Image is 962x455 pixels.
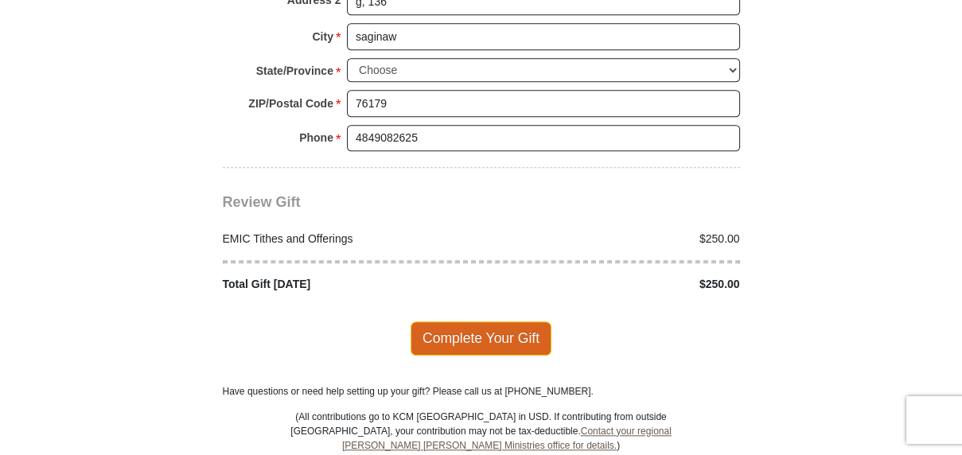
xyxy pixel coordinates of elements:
[481,276,749,293] div: $250.00
[299,126,333,149] strong: Phone
[481,231,749,247] div: $250.00
[342,426,672,451] a: Contact your regional [PERSON_NAME] [PERSON_NAME] Ministries office for details.
[256,60,333,82] strong: State/Province
[214,231,481,247] div: EMIC Tithes and Offerings
[248,92,333,115] strong: ZIP/Postal Code
[223,384,740,399] p: Have questions or need help setting up your gift? Please call us at [PHONE_NUMBER].
[312,25,333,48] strong: City
[214,276,481,293] div: Total Gift [DATE]
[223,194,301,210] span: Review Gift
[411,321,551,355] span: Complete Your Gift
